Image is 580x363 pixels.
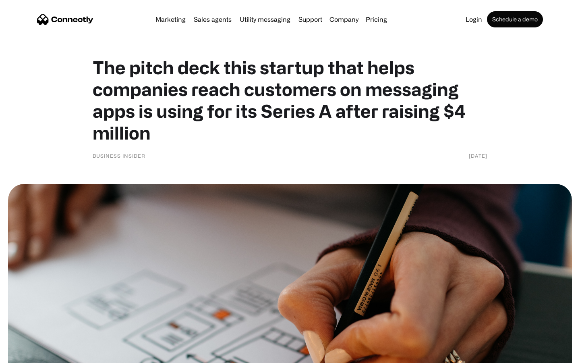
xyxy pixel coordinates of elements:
[93,56,487,144] h1: The pitch deck this startup that helps companies reach customers on messaging apps is using for i...
[487,11,543,27] a: Schedule a demo
[362,16,390,23] a: Pricing
[327,14,361,25] div: Company
[37,13,93,25] a: home
[295,16,325,23] a: Support
[8,349,48,360] aside: Language selected: English
[469,152,487,160] div: [DATE]
[329,14,358,25] div: Company
[93,152,145,160] div: Business Insider
[236,16,294,23] a: Utility messaging
[462,16,485,23] a: Login
[191,16,235,23] a: Sales agents
[152,16,189,23] a: Marketing
[16,349,48,360] ul: Language list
